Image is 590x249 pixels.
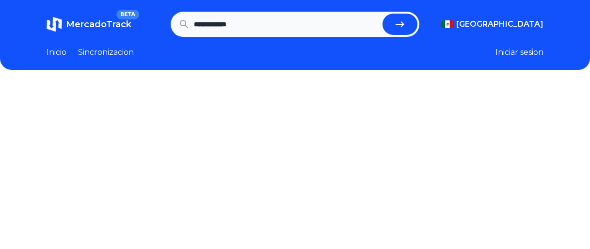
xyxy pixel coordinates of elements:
img: Mexico [441,20,454,28]
a: Sincronizacion [78,47,134,58]
img: MercadoTrack [47,17,62,32]
button: Iniciar sesion [495,47,543,58]
button: [GEOGRAPHIC_DATA] [441,18,543,30]
span: [GEOGRAPHIC_DATA] [456,18,543,30]
a: MercadoTrackBETA [47,17,131,32]
span: BETA [116,10,139,19]
a: Inicio [47,47,66,58]
span: MercadoTrack [66,19,131,30]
